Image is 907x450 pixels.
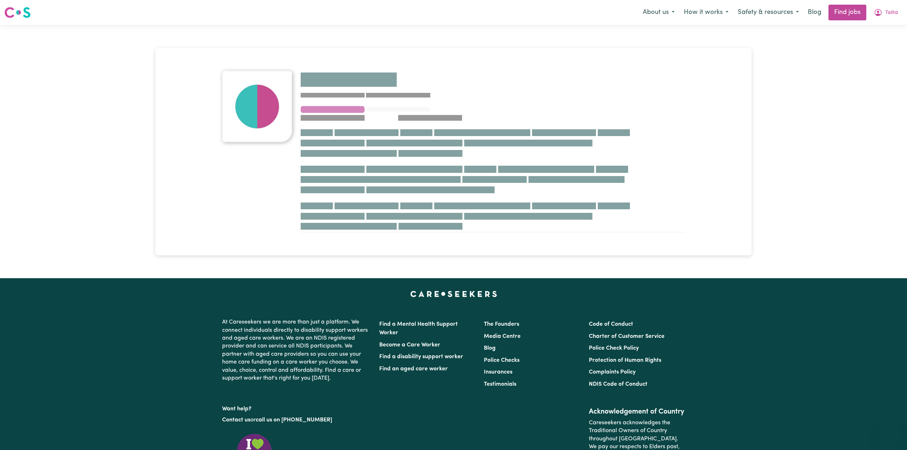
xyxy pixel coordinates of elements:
[410,291,497,297] a: Careseekers home page
[869,5,903,20] button: My Account
[803,5,826,20] a: Blog
[733,5,803,20] button: Safety & resources
[484,381,516,387] a: Testimonials
[256,417,332,423] a: call us on [PHONE_NUMBER]
[379,366,448,372] a: Find an aged care worker
[222,315,371,385] p: At Careseekers we are more than just a platform. We connect individuals directly to disability su...
[589,369,636,375] a: Complaints Policy
[484,334,521,339] a: Media Centre
[222,402,371,413] p: Want help?
[484,345,496,351] a: Blog
[589,321,633,327] a: Code of Conduct
[379,321,458,336] a: Find a Mental Health Support Worker
[638,5,679,20] button: About us
[589,345,639,351] a: Police Check Policy
[885,9,898,17] span: Talita
[828,5,866,20] a: Find jobs
[484,357,520,363] a: Police Checks
[379,342,440,348] a: Become a Care Worker
[589,407,685,416] h2: Acknowledgement of Country
[4,6,31,19] img: Careseekers logo
[484,321,519,327] a: The Founders
[589,357,661,363] a: Protection of Human Rights
[589,334,665,339] a: Charter of Customer Service
[222,417,250,423] a: Contact us
[878,421,901,444] iframe: Button to launch messaging window
[679,5,733,20] button: How it works
[589,381,647,387] a: NDIS Code of Conduct
[222,413,371,427] p: or
[4,4,31,21] a: Careseekers logo
[379,354,463,360] a: Find a disability support worker
[484,369,512,375] a: Insurances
